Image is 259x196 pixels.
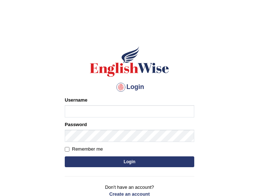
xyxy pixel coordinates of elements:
[65,156,194,167] button: Login
[65,146,103,153] label: Remember me
[65,121,87,128] label: Password
[65,81,194,93] h4: Login
[65,97,87,103] label: Username
[65,147,69,152] input: Remember me
[88,45,171,78] img: Logo of English Wise sign in for intelligent practice with AI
